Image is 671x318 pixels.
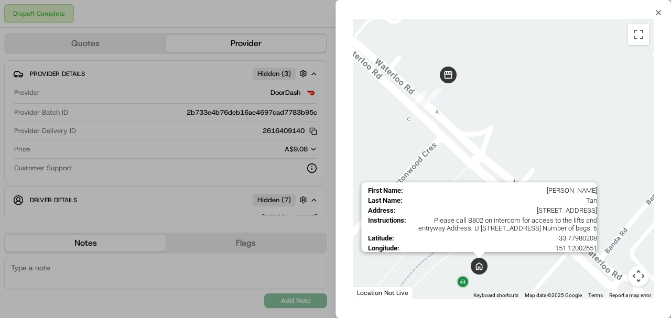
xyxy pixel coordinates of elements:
[6,147,84,166] a: 📗Knowledge Base
[27,67,189,78] input: Got a question? Start typing here...
[353,286,413,299] div: Location Not Live
[367,187,403,194] span: First Name :
[403,244,597,252] span: 151.12002651
[89,152,97,161] div: 💻
[367,244,399,252] span: Longitude :
[407,187,597,194] span: [PERSON_NAME]
[367,206,395,214] span: Address :
[367,216,406,232] span: Instructions :
[399,206,597,214] span: [STREET_ADDRESS]
[428,87,441,101] div: 2
[588,292,603,298] a: Terms (opens in new tab)
[398,234,597,242] span: -33.77980208
[473,292,518,299] button: Keyboard shortcuts
[623,291,636,304] div: 4
[525,292,582,298] span: Map data ©2025 Google
[628,24,649,45] button: Toggle fullscreen view
[36,110,133,118] div: We're available if you need us!
[628,266,649,287] button: Map camera controls
[609,292,651,298] a: Report a map error
[84,147,172,166] a: 💻API Documentation
[413,91,427,105] div: 3
[36,100,172,110] div: Start new chat
[104,177,127,185] span: Pylon
[99,151,168,162] span: API Documentation
[74,177,127,185] a: Powered byPylon
[355,286,390,299] a: Open this area in Google Maps (opens a new window)
[406,196,597,204] span: Tan
[10,152,19,161] div: 📗
[367,234,394,242] span: Latitude :
[367,196,402,204] span: Last Name :
[10,41,191,58] p: Welcome 👋
[10,100,29,118] img: 1736555255976-a54dd68f-1ca7-489b-9aae-adbdc363a1c4
[10,10,31,31] img: Nash
[21,151,80,162] span: Knowledge Base
[355,286,390,299] img: Google
[178,103,191,115] button: Start new chat
[410,216,597,232] span: Please call B802 on intercom for access to the lifts and entryway Address: U [STREET_ADDRESS] Num...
